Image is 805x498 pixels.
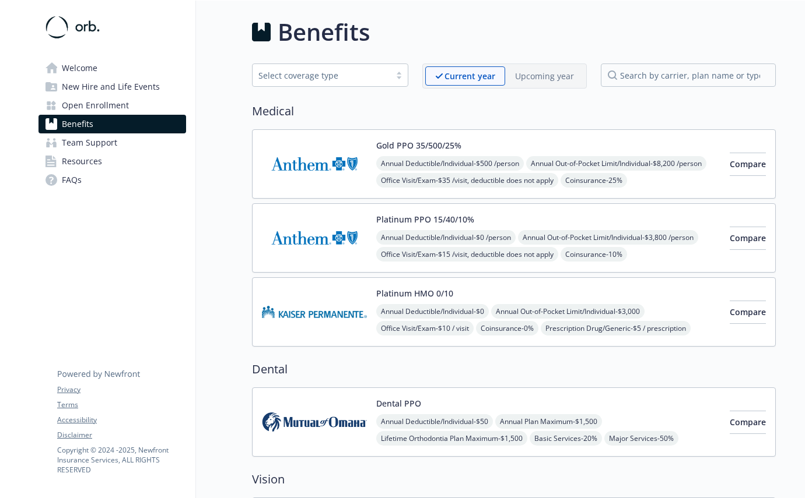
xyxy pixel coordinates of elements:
img: Anthem Blue Cross carrier logo [262,213,367,263]
span: Compare [730,306,766,317]
h2: Medical [252,103,776,120]
h2: Dental [252,361,776,378]
button: Compare [730,153,766,176]
span: Coinsurance - 10% [561,247,627,262]
a: Accessibility [57,415,185,425]
h2: Vision [252,471,776,488]
p: Upcoming year [515,70,574,82]
button: Gold PPO 35/500/25% [376,139,461,151]
span: Office Visit/Exam - $35 /visit, deductible does not apply [376,173,558,188]
input: search by carrier, plan name or type [601,63,776,87]
span: Lifetime Orthodontia Plan Maximum - $1,500 [376,431,527,446]
span: Welcome [62,59,97,77]
span: Compare [730,158,766,169]
a: Team Support [38,133,186,152]
span: Benefits [62,115,93,133]
span: Open Enrollment [62,96,129,115]
p: Copyright © 2024 - 2025 , Newfront Insurance Services, ALL RIGHTS RESERVED [57,445,185,475]
span: Compare [730,232,766,243]
span: Annual Out-of-Pocket Limit/Individual - $8,200 /person [526,156,706,171]
img: Mutual of Omaha Insurance Company carrier logo [262,397,367,447]
a: Benefits [38,115,186,133]
span: Major Services - 50% [604,431,678,446]
a: Terms [57,400,185,410]
h1: Benefits [278,15,370,50]
span: Compare [730,416,766,428]
a: Resources [38,152,186,171]
span: Coinsurance - 0% [476,321,538,335]
span: Annual Deductible/Individual - $0 /person [376,230,516,245]
button: Platinum PPO 15/40/10% [376,213,474,225]
span: Annual Out-of-Pocket Limit/Individual - $3,000 [491,304,645,319]
button: Compare [730,227,766,250]
span: Coinsurance - 25% [561,173,627,188]
a: Open Enrollment [38,96,186,115]
a: New Hire and Life Events [38,77,186,96]
span: Annual Plan Maximum - $1,500 [495,414,602,429]
span: FAQs [62,171,82,189]
button: Dental PPO [376,397,421,409]
span: Prescription Drug/Generic - $5 / prescription [541,321,691,335]
p: Current year [444,70,495,82]
span: Annual Deductible/Individual - $50 [376,414,493,429]
button: Platinum HMO 0/10 [376,287,453,299]
img: Anthem Blue Cross carrier logo [262,139,367,189]
span: Office Visit/Exam - $10 / visit [376,321,474,335]
button: Compare [730,301,766,324]
span: Annual Out-of-Pocket Limit/Individual - $3,800 /person [518,230,698,245]
div: Select coverage type [258,69,384,82]
span: Basic Services - 20% [530,431,602,446]
a: Privacy [57,384,185,395]
span: Annual Deductible/Individual - $0 [376,304,489,319]
span: Resources [62,152,102,171]
a: Welcome [38,59,186,77]
a: Disclaimer [57,430,185,440]
span: New Hire and Life Events [62,77,160,96]
span: Office Visit/Exam - $15 /visit, deductible does not apply [376,247,558,262]
span: Team Support [62,133,117,152]
button: Compare [730,411,766,434]
img: Kaiser Permanente Insurance Company carrier logo [262,287,367,337]
span: Annual Deductible/Individual - $500 /person [376,156,524,171]
a: FAQs [38,171,186,189]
